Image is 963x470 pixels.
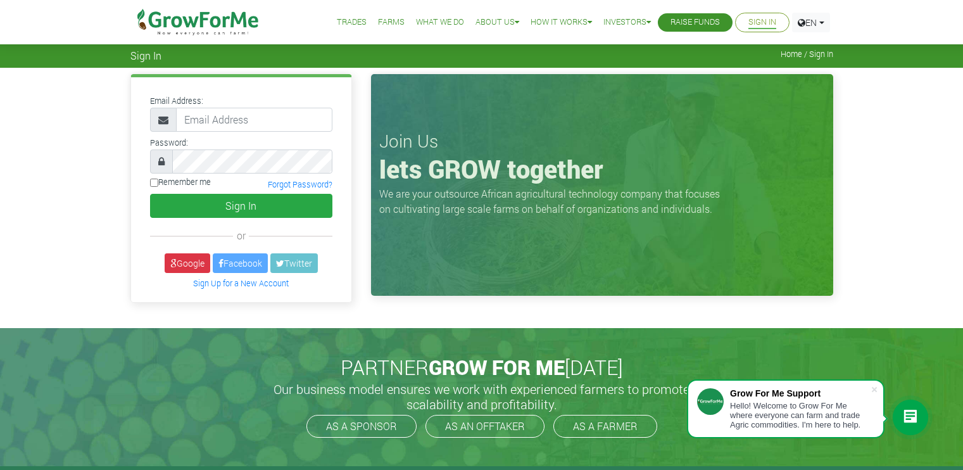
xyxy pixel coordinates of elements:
[416,16,464,29] a: What We Do
[781,49,833,59] span: Home / Sign In
[150,137,188,149] label: Password:
[730,388,871,398] div: Grow For Me Support
[337,16,367,29] a: Trades
[150,179,158,187] input: Remember me
[268,179,332,189] a: Forgot Password?
[603,16,651,29] a: Investors
[531,16,592,29] a: How it Works
[670,16,720,29] a: Raise Funds
[379,154,825,184] h1: lets GROW together
[425,415,544,438] a: AS AN OFFTAKER
[150,176,211,188] label: Remember me
[429,353,565,381] span: GROW FOR ME
[150,95,203,107] label: Email Address:
[792,13,830,32] a: EN
[176,108,332,132] input: Email Address
[748,16,776,29] a: Sign In
[135,355,828,379] h2: PARTNER [DATE]
[379,186,727,217] p: We are your outsource African agricultural technology company that focuses on cultivating large s...
[130,49,161,61] span: Sign In
[193,278,289,288] a: Sign Up for a New Account
[553,415,657,438] a: AS A FARMER
[260,381,703,412] h5: Our business model ensures we work with experienced farmers to promote scalability and profitabil...
[150,194,332,218] button: Sign In
[730,401,871,429] div: Hello! Welcome to Grow For Me where everyone can farm and trade Agric commodities. I'm here to help.
[150,228,332,243] div: or
[378,16,405,29] a: Farms
[475,16,519,29] a: About Us
[306,415,417,438] a: AS A SPONSOR
[379,130,825,152] h3: Join Us
[165,253,210,273] a: Google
